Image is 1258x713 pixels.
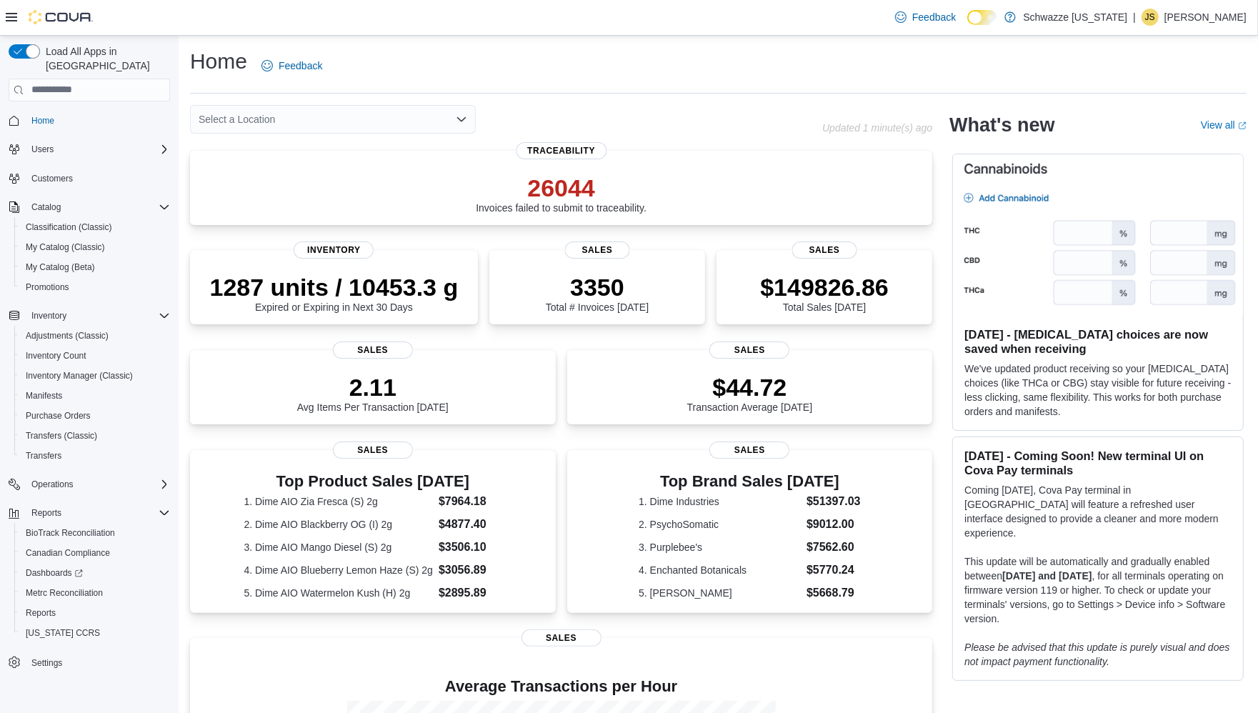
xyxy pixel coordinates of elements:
[31,479,74,490] span: Operations
[26,410,91,422] span: Purchase Orders
[3,652,176,672] button: Settings
[26,476,79,493] button: Operations
[3,139,176,159] button: Users
[20,367,139,384] a: Inventory Manager (Classic)
[807,516,861,533] dd: $9012.00
[20,584,109,602] a: Metrc Reconciliation
[1164,9,1247,26] p: [PERSON_NAME]
[20,387,170,404] span: Manifests
[26,504,170,522] span: Reports
[964,449,1232,477] h3: [DATE] - Coming Soon! New terminal UI on Cova Pay terminals
[807,562,861,579] dd: $5770.24
[26,199,170,216] span: Catalog
[1145,9,1155,26] span: JS
[565,241,630,259] span: Sales
[3,197,176,217] button: Catalog
[1023,9,1127,26] p: Schwazze [US_STATE]
[26,627,100,639] span: [US_STATE] CCRS
[964,362,1232,419] p: We've updated product receiving so your [MEDICAL_DATA] choices (like THCa or CBG) stay visible fo...
[26,111,170,129] span: Home
[14,426,176,446] button: Transfers (Classic)
[964,327,1232,356] h3: [DATE] - [MEDICAL_DATA] choices are now saved when receiving
[26,450,61,462] span: Transfers
[26,653,170,671] span: Settings
[9,104,170,710] nav: Complex example
[889,3,962,31] a: Feedback
[807,584,861,602] dd: $5668.79
[639,517,801,532] dt: 2. PsychoSomatic
[14,523,176,543] button: BioTrack Reconciliation
[210,273,459,301] p: 1287 units / 10453.3 g
[20,524,121,542] a: BioTrack Reconciliation
[964,554,1232,626] p: This update will be automatically and gradually enabled between , for all terminals operating on ...
[244,540,433,554] dt: 3. Dime AIO Mango Diesel (S) 2g
[639,586,801,600] dt: 5. [PERSON_NAME]
[26,654,68,672] a: Settings
[20,239,170,256] span: My Catalog (Classic)
[3,110,176,131] button: Home
[546,273,649,313] div: Total # Invoices [DATE]
[14,346,176,366] button: Inventory Count
[516,142,606,159] span: Traceability
[639,540,801,554] dt: 3. Purplebee's
[20,584,170,602] span: Metrc Reconciliation
[26,141,59,158] button: Users
[26,221,112,233] span: Classification (Classic)
[14,543,176,563] button: Canadian Compliance
[244,586,433,600] dt: 5. Dime AIO Watermelon Kush (H) 2g
[639,563,801,577] dt: 4. Enchanted Botanicals
[26,587,103,599] span: Metrc Reconciliation
[949,114,1054,136] h2: What's new
[20,604,61,622] a: Reports
[3,168,176,189] button: Customers
[244,517,433,532] dt: 2. Dime AIO Blackberry OG (I) 2g
[439,562,501,579] dd: $3056.89
[964,642,1229,667] em: Please be advised that this update is purely visual and does not impact payment functionality.
[20,564,89,582] a: Dashboards
[26,567,83,579] span: Dashboards
[807,539,861,556] dd: $7562.60
[26,547,110,559] span: Canadian Compliance
[20,347,92,364] a: Inventory Count
[20,279,75,296] a: Promotions
[26,350,86,362] span: Inventory Count
[709,341,789,359] span: Sales
[20,544,170,562] span: Canadian Compliance
[26,112,60,129] a: Home
[20,624,106,642] a: [US_STATE] CCRS
[912,10,956,24] span: Feedback
[792,241,857,259] span: Sales
[14,583,176,603] button: Metrc Reconciliation
[279,59,322,73] span: Feedback
[14,326,176,346] button: Adjustments (Classic)
[20,407,96,424] a: Purchase Orders
[20,427,170,444] span: Transfers (Classic)
[20,387,68,404] a: Manifests
[26,504,67,522] button: Reports
[26,430,97,442] span: Transfers (Classic)
[14,237,176,257] button: My Catalog (Classic)
[14,366,176,386] button: Inventory Manager (Classic)
[210,273,459,313] div: Expired or Expiring in Next 30 Days
[40,44,170,73] span: Load All Apps in [GEOGRAPHIC_DATA]
[20,427,103,444] a: Transfers (Classic)
[20,544,116,562] a: Canadian Compliance
[26,607,56,619] span: Reports
[20,259,101,276] a: My Catalog (Beta)
[1201,119,1247,131] a: View allExternal link
[201,678,921,695] h4: Average Transactions per Hour
[31,144,54,155] span: Users
[294,241,374,259] span: Inventory
[439,493,501,510] dd: $7964.18
[26,241,105,253] span: My Catalog (Classic)
[297,373,449,402] p: 2.11
[964,483,1232,540] p: Coming [DATE], Cova Pay terminal in [GEOGRAPHIC_DATA] will feature a refreshed user interface des...
[26,281,69,293] span: Promotions
[14,406,176,426] button: Purchase Orders
[26,307,170,324] span: Inventory
[256,51,328,80] a: Feedback
[546,273,649,301] p: 3350
[31,507,61,519] span: Reports
[687,373,813,402] p: $44.72
[439,516,501,533] dd: $4877.40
